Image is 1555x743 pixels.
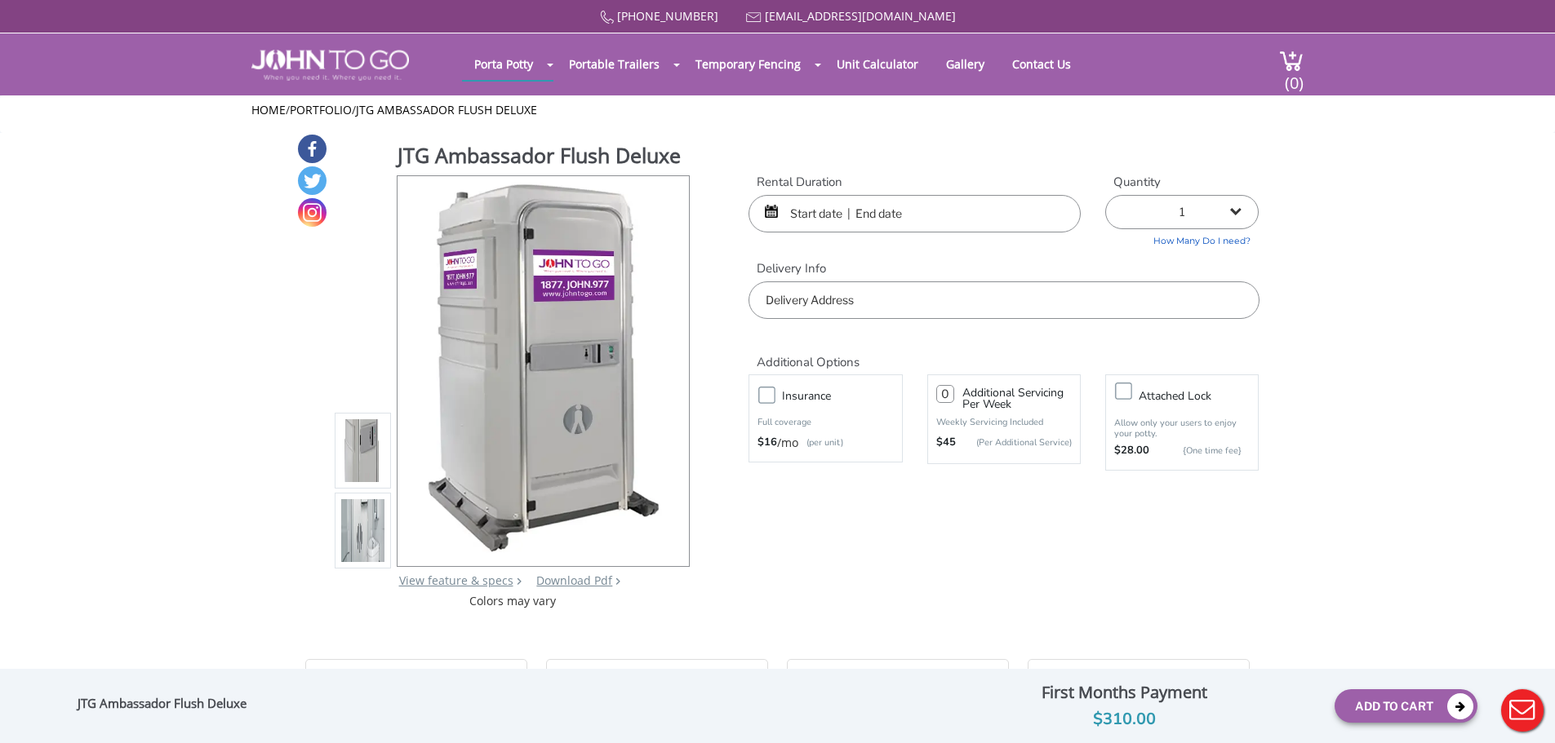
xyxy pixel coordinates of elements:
img: Product [341,259,385,643]
p: Weekly Servicing Included [936,416,1072,428]
ul: / / [251,102,1304,118]
p: (per unit) [798,435,843,451]
input: 0 [936,385,954,403]
a: Twitter [298,166,327,195]
a: View feature & specs [399,573,513,588]
a: Home [251,102,286,117]
img: chevron.png [615,577,620,585]
img: cart a [1279,50,1304,72]
a: Gallery [934,48,997,80]
div: First Months Payment [926,679,1322,706]
h3: Attached lock [1139,386,1266,406]
a: Portable Trailers [557,48,672,80]
div: Colors may vary [335,593,691,609]
div: $310.00 [926,706,1322,732]
input: Delivery Address [749,281,1259,319]
img: JOHN to go [251,50,409,81]
img: Call [600,11,614,24]
img: Product [341,338,385,723]
h1: JTG Ambassador Flush Deluxe [398,141,691,174]
a: [EMAIL_ADDRESS][DOMAIN_NAME] [765,8,956,24]
a: Contact Us [1000,48,1083,80]
a: Unit Calculator [824,48,931,80]
label: Rental Duration [749,174,1081,191]
img: right arrow icon [517,577,522,585]
img: Mail [746,12,762,23]
label: Delivery Info [749,260,1259,277]
h3: Additional Servicing Per Week [962,387,1072,410]
a: Instagram [298,198,327,227]
div: /mo [758,435,893,451]
a: Portfolio [290,102,352,117]
a: Facebook [298,135,327,163]
a: Download Pdf [536,573,612,588]
label: Quantity [1105,174,1259,191]
strong: $16 [758,435,777,451]
h3: Insurance [782,386,909,406]
p: Full coverage [758,414,893,431]
a: How Many Do I need? [1105,229,1259,248]
input: Start date | End date [749,195,1081,232]
p: {One time fee} [1157,443,1242,459]
a: Temporary Fencing [683,48,813,80]
span: (0) [1284,59,1304,94]
button: Add To Cart [1335,689,1477,723]
strong: $28.00 [1114,443,1149,459]
a: Porta Potty [462,48,545,80]
strong: $45 [936,435,956,451]
p: (Per Additional Service) [956,436,1072,449]
h2: Additional Options [749,335,1259,370]
a: JTG Ambassador Flush Deluxe [356,102,537,117]
button: Live Chat [1490,678,1555,743]
img: Product [419,176,668,560]
a: [PHONE_NUMBER] [617,8,718,24]
p: Allow only your users to enjoy your potty. [1114,418,1250,439]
